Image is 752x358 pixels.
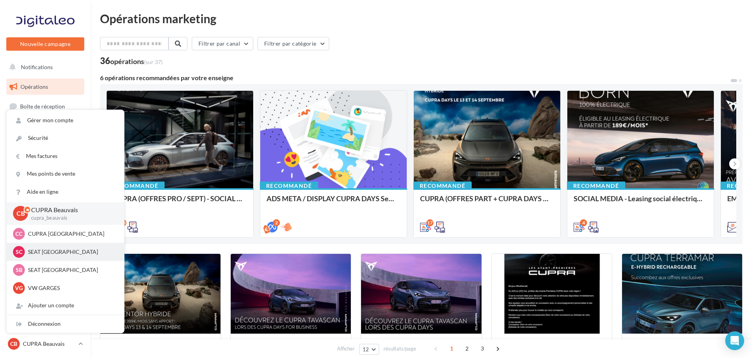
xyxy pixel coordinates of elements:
div: Recommandé [413,182,472,190]
a: Gérer mon compte [7,112,124,129]
button: 12 [359,344,379,355]
p: CUPRA [GEOGRAPHIC_DATA] [28,230,115,238]
p: CUPRA Beauvais [23,340,75,348]
div: 17 [426,219,433,226]
p: cupra_beauvais [31,215,111,222]
span: CC [15,230,22,238]
a: CB CUPRA Beauvais [6,336,84,351]
button: Filtrer par catégorie [257,37,329,50]
span: 2 [461,342,473,355]
div: Ajouter un compte [7,297,124,314]
p: CUPRA Beauvais [31,206,111,215]
div: Recommandé [567,182,625,190]
a: Mes factures [7,147,124,165]
div: Opérations marketing [100,13,743,24]
button: Filtrer par canal [192,37,253,50]
div: Recommandé [106,182,165,190]
div: Déconnexion [7,315,124,333]
span: Opérations [20,83,48,90]
span: (sur 37) [144,59,163,65]
span: 3 [476,342,489,355]
span: CB [17,209,25,218]
a: Médiathèque [5,177,86,193]
a: Mes points de vente [7,165,124,183]
span: 12 [363,346,369,352]
div: 4 [580,219,587,226]
button: Notifications [5,59,83,75]
div: Open Intercom Messenger [725,331,744,350]
span: VG [15,284,23,292]
span: Boîte de réception [20,103,65,110]
a: Visibilité en ligne [5,118,86,135]
p: SEAT [GEOGRAPHIC_DATA] [28,248,115,256]
div: 6 opérations recommandées par votre enseigne [100,75,730,81]
span: SB [16,266,22,274]
a: Boîte de réception [5,98,86,115]
p: SEAT [GEOGRAPHIC_DATA] [28,266,115,274]
span: CB [10,340,17,348]
a: Opérations [5,79,86,95]
div: 2 [273,219,280,226]
a: PLV et print personnalisable [5,216,86,239]
span: 1 [445,342,458,355]
div: SOCIAL MEDIA - Leasing social électrique - CUPRA Born [574,195,708,210]
span: résultats/page [383,345,416,352]
a: Contacts [5,157,86,174]
a: Campagnes DataOnDemand [5,242,86,265]
a: Campagnes [5,138,86,154]
div: CUPRA (OFFRES PART + CUPRA DAYS / SEPT) - SOCIAL MEDIA [420,195,554,210]
a: Aide en ligne [7,183,124,201]
div: 36 [100,57,163,65]
a: Calendrier [5,196,86,213]
div: ADS META / DISPLAY CUPRA DAYS Septembre 2025 [267,195,400,210]
div: Recommandé [260,182,318,190]
span: Notifications [21,64,53,70]
button: Nouvelle campagne [6,37,84,51]
p: VW GARGES [28,284,115,292]
span: Afficher [337,345,355,352]
span: SC [16,248,22,256]
div: CUPRA (OFFRES PRO / SEPT) - SOCIAL MEDIA [113,195,247,210]
div: opérations [110,58,163,65]
a: Sécurité [7,129,124,147]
